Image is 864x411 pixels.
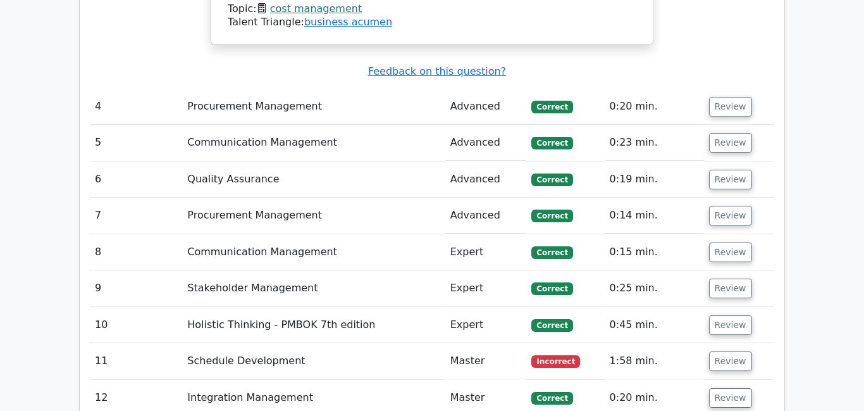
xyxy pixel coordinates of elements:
[445,125,527,161] td: Advanced
[270,3,362,15] a: cost management
[709,133,752,153] button: Review
[531,137,572,149] span: Correct
[90,307,182,343] td: 10
[182,307,445,343] td: Holistic Thinking - PMBOK 7th edition
[605,234,704,270] td: 0:15 min.
[605,307,704,343] td: 0:45 min.
[182,161,445,198] td: Quality Assurance
[709,243,752,262] button: Review
[182,234,445,270] td: Communication Management
[90,270,182,307] td: 9
[182,270,445,307] td: Stakeholder Management
[445,307,527,343] td: Expert
[709,351,752,371] button: Review
[228,3,636,29] div: Talent Triangle:
[605,125,704,161] td: 0:23 min.
[605,343,704,379] td: 1:58 min.
[605,161,704,198] td: 0:19 min.
[605,198,704,234] td: 0:14 min.
[531,355,580,368] span: Incorrect
[709,315,752,335] button: Review
[445,198,527,234] td: Advanced
[531,101,572,113] span: Correct
[228,3,636,16] div: Topic:
[90,125,182,161] td: 5
[605,89,704,125] td: 0:20 min.
[531,392,572,405] span: Correct
[445,161,527,198] td: Advanced
[709,279,752,298] button: Review
[709,388,752,408] button: Review
[182,198,445,234] td: Procurement Management
[182,343,445,379] td: Schedule Development
[182,89,445,125] td: Procurement Management
[709,170,752,189] button: Review
[445,234,527,270] td: Expert
[304,16,392,28] a: business acumen
[709,206,752,225] button: Review
[90,89,182,125] td: 4
[445,89,527,125] td: Advanced
[709,97,752,117] button: Review
[531,282,572,295] span: Correct
[531,210,572,222] span: Correct
[90,234,182,270] td: 8
[445,270,527,307] td: Expert
[531,319,572,332] span: Correct
[605,270,704,307] td: 0:25 min.
[531,174,572,186] span: Correct
[90,161,182,198] td: 6
[90,198,182,234] td: 7
[90,343,182,379] td: 11
[445,343,527,379] td: Master
[182,125,445,161] td: Communication Management
[531,246,572,259] span: Correct
[368,65,506,77] a: Feedback on this question?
